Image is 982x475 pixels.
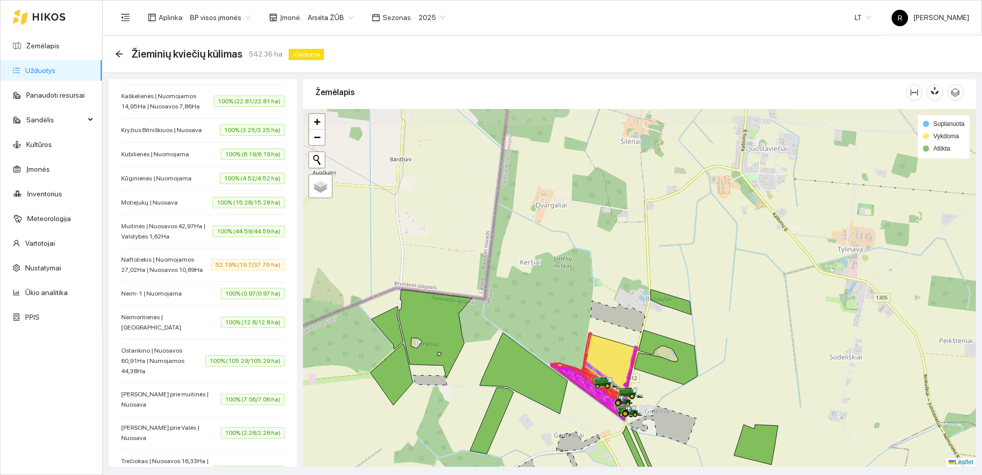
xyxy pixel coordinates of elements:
span: Kūginienės | Nuomojama [121,173,197,184]
span: Įmonė : [280,12,301,23]
span: shop [269,13,277,22]
span: arrow-left [115,50,123,58]
div: Žemėlapis [315,78,906,107]
span: Naftotiekis | Nuomojamos 27,02Ha | Nuosavos 10,89Ha [121,254,211,275]
span: menu-fold [121,13,130,22]
span: Sezonas : [383,12,412,23]
button: Initiate a new search [309,152,325,168]
a: Leaflet [949,459,973,466]
a: Inventorius [27,190,62,198]
span: [PERSON_NAME] [892,13,969,22]
span: 2025 [419,10,445,25]
span: 100% (2.28/2.28 ha) [221,427,285,439]
div: Atgal [115,50,123,59]
a: PPIS [25,313,40,321]
span: 52.19% (19.7/37.75 ha) [211,259,285,270]
span: Motiejukų | Nuosava [121,197,183,208]
a: Ūkio analitika [25,288,68,297]
span: Neim-1 | Nuomojama [121,288,187,299]
a: Zoom in [309,114,325,130]
span: Muitinės | Nuosavos 42,97Ha | Valstybės 1,62Ha [121,221,213,242]
span: + [314,115,320,128]
span: Vykdoma [933,133,959,140]
span: 100% (6.19/6.19 ha) [221,149,285,160]
span: Aplinka : [159,12,184,23]
span: Kaškelienės | Nuomojamos 14,95Ha | Nuosavos 7,86Ha [121,91,214,112]
span: 100% (4.52/4.52 ha) [220,173,285,184]
span: calendar [372,13,380,22]
span: Kubilienės | Nuomojama [121,149,194,159]
span: − [314,131,320,143]
a: Layers [309,175,332,197]
span: Atlikta [933,145,950,152]
span: 100% (7.06/7.06 ha) [221,394,285,405]
a: Įmonės [26,165,50,173]
a: Žemėlapis [26,42,60,50]
span: Žieminių kviečių kūlimas [131,46,242,62]
span: 100% (44.59/44.59 ha) [213,226,285,237]
button: column-width [906,84,922,101]
span: R [898,10,902,26]
span: [PERSON_NAME] prie Valės | Nuosava [121,423,221,443]
a: Zoom out [309,130,325,145]
span: Sandėlis [26,109,85,130]
span: 542.36 ha [249,48,282,60]
span: Vykdoma [289,49,324,60]
a: Kultūros [26,140,52,149]
span: Arsėta ŽŪB [308,10,353,25]
span: 100% (22.81/22.81 ha) [214,96,285,107]
span: 100% (3.25/3.25 ha) [220,124,285,136]
a: Užduotys [25,66,55,75]
span: Ostankino | Nuosavos 60,91Ha | Numojamos 44,38Ha [121,345,205,376]
span: 100% (12.8/12.8 ha) [221,317,285,328]
span: 100% (105.29/105.29 ha) [205,355,285,367]
a: Nustatymai [25,264,61,272]
button: menu-fold [115,7,136,28]
a: Vartotojai [25,239,55,247]
span: BP visos įmonės [190,10,251,25]
span: column-width [907,88,922,97]
a: Panaudoti resursai [26,91,85,99]
span: 100% (0.97/0.97 ha) [221,288,285,299]
span: [PERSON_NAME] prie muitinės | Nuosava [121,389,221,410]
span: Kryžius Bitniškiuos | Nuosava [121,125,207,135]
span: layout [148,13,156,22]
span: LT [855,10,871,25]
span: Suplanuota [933,120,965,127]
span: Neimontienės | [GEOGRAPHIC_DATA] [121,312,221,333]
span: 100% (15.28/15.28 ha) [213,197,285,208]
a: Meteorologija [27,214,71,223]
